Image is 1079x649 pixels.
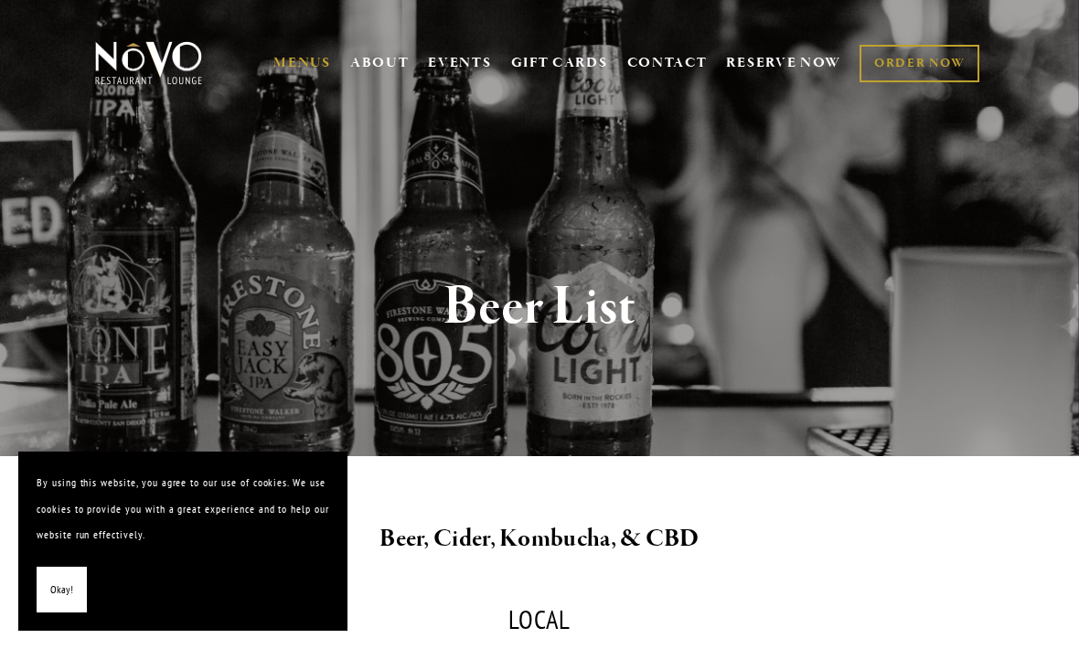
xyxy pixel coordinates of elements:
a: EVENTS [428,54,491,72]
a: GIFT CARDS [511,46,608,80]
a: ABOUT [350,54,410,72]
section: Cookie banner [18,452,347,631]
h2: Beer, Cider, Kombucha, & CBD [119,520,961,559]
button: Okay! [37,567,87,613]
a: MENUS [273,54,331,72]
img: Novo Restaurant &amp; Lounge [91,40,206,86]
h1: Beer List [119,278,961,337]
a: ORDER NOW [860,45,979,82]
div: LOCAL [91,607,988,633]
a: CONTACT [627,46,708,80]
p: By using this website, you agree to our use of cookies. We use cookies to provide you with a grea... [37,470,329,548]
a: RESERVE NOW [726,46,841,80]
span: Okay! [50,577,73,603]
